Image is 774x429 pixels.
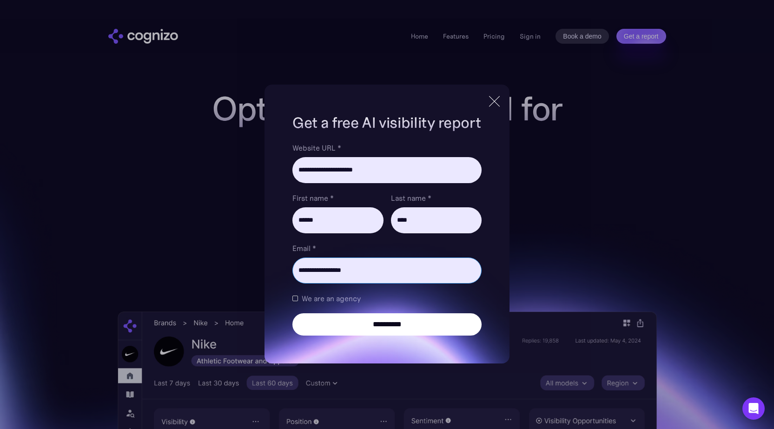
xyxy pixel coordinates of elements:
form: Brand Report Form [292,142,481,336]
label: Last name * [391,192,482,204]
h1: Get a free AI visibility report [292,112,481,133]
span: We are an agency [302,293,361,304]
label: First name * [292,192,383,204]
div: Open Intercom Messenger [742,397,765,420]
label: Website URL * [292,142,481,153]
label: Email * [292,243,481,254]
